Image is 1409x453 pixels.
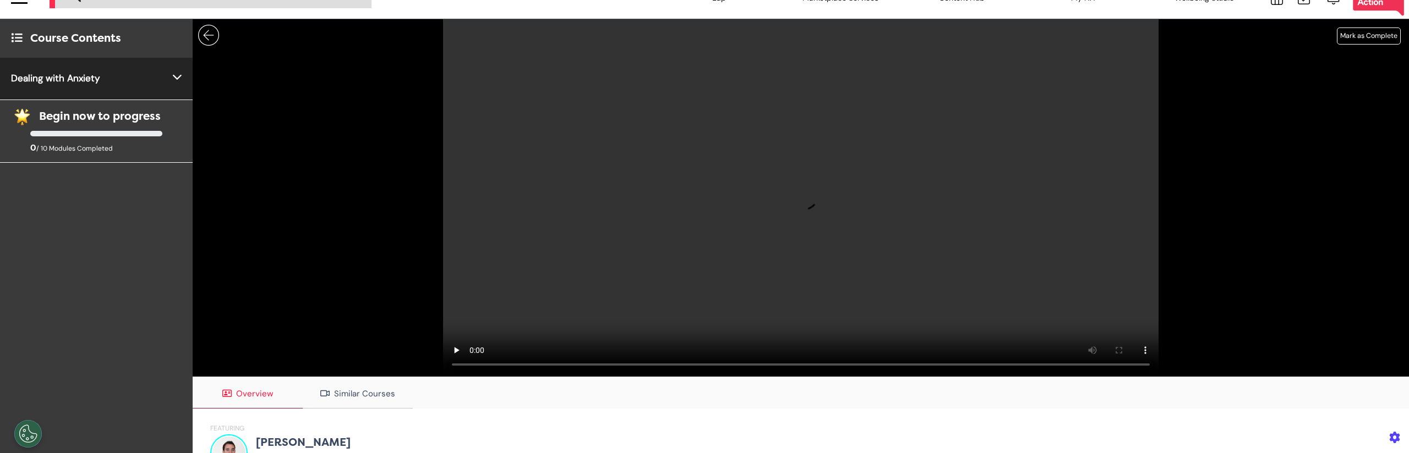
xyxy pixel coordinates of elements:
[14,108,31,125] img: road into the distance
[312,382,403,406] div: Similar Courses
[11,71,100,86] div: Dealing with Anxiety
[39,108,161,125] div: Begin now to progress
[210,423,358,433] div: FEATURING
[214,382,281,406] div: Overview
[256,434,358,451] div: [PERSON_NAME]
[1337,27,1401,45] div: Mark as Complete
[14,420,42,448] button: Open Preferences
[198,25,219,46] img: back arrow
[30,142,162,154] div: / 10 Modules Completed
[30,143,36,153] span: 0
